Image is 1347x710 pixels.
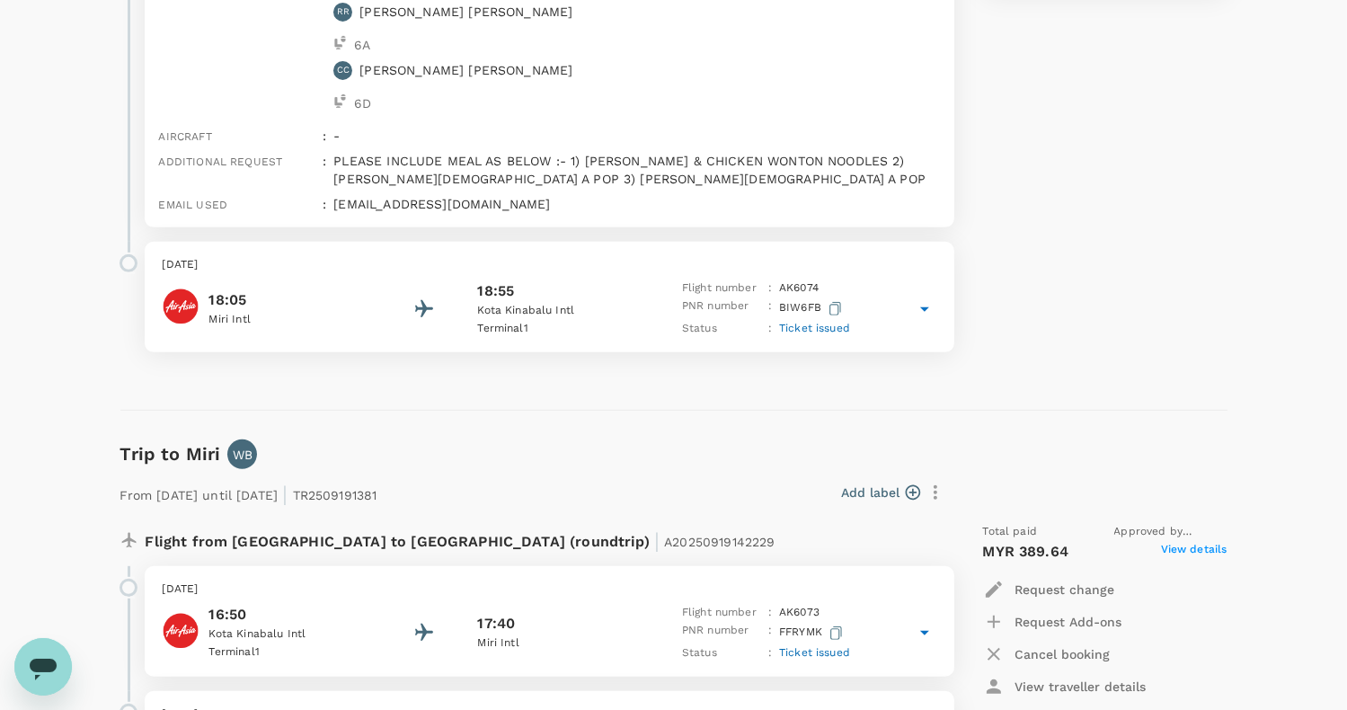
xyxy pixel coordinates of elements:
p: AK 6073 [779,604,820,622]
p: BIW6FB [779,297,846,320]
p: 18:05 [209,289,371,311]
p: WB [233,446,253,464]
p: Kota Kinabalu Intl [209,626,371,643]
p: AK 6074 [779,280,819,297]
p: MYR 389.64 [983,541,1069,563]
p: : [768,622,772,644]
div: : [315,145,326,188]
p: Request Add-ons [1015,613,1122,631]
p: : [768,604,772,622]
p: Cancel booking [1015,645,1111,663]
button: Add label [842,484,920,501]
button: Cancel booking [983,638,1111,670]
span: Email used [159,199,228,211]
img: seat-icon [333,94,347,108]
p: 18:55 [477,280,514,302]
p: Flight number [682,604,761,622]
span: Total paid [983,523,1038,541]
p: Kota Kinabalu Intl [477,302,639,320]
p: : [768,280,772,297]
p: Flight number [682,280,761,297]
p: 6 A [354,36,370,54]
p: [DATE] [163,256,936,274]
div: : [315,188,326,213]
div: - [326,120,939,145]
img: seat-icon [333,36,347,49]
button: Request change [983,573,1115,606]
p: [PERSON_NAME] [PERSON_NAME] [359,61,572,79]
p: [PERSON_NAME] [PERSON_NAME] [359,3,572,21]
span: A20250919142229 [664,535,775,549]
span: Ticket issued [779,646,850,659]
p: Miri Intl [209,311,371,329]
span: Additional request [159,155,283,168]
span: View details [1161,541,1227,563]
h6: Trip to Miri [120,439,221,468]
p: Flight from [GEOGRAPHIC_DATA] to [GEOGRAPHIC_DATA] (roundtrip) [146,523,775,555]
p: 6 D [354,94,371,112]
span: Approved by [1114,523,1227,541]
p: View traveller details [1015,678,1147,696]
p: From [DATE] until [DATE] TR2509191381 [120,476,377,509]
div: PLEASE INCLUDE MEAL AS BELOW :- 1) [PERSON_NAME] & CHICKEN WONTON NOODLES 2) [PERSON_NAME][DEMOGR... [326,145,939,188]
img: AirAsia [163,288,199,324]
p: : [768,320,772,338]
p: 16:50 [209,604,371,626]
p: Request change [1015,581,1115,599]
p: CC [337,64,350,76]
p: [EMAIL_ADDRESS][DOMAIN_NAME] [333,195,939,213]
p: PNR number [682,622,761,644]
iframe: Button to launch messaging window [14,638,72,696]
p: Miri Intl [477,635,639,652]
span: Ticket issued [779,322,850,334]
div: : [315,120,326,145]
button: View traveller details [983,670,1147,703]
p: [DATE] [163,581,936,599]
button: Request Add-ons [983,606,1122,638]
p: FFRYMK [779,622,846,644]
p: RR [337,5,350,18]
span: Aircraft [159,130,212,143]
img: AirAsia [163,613,199,649]
p: : [768,297,772,320]
p: 17:40 [477,613,515,635]
p: Terminal 1 [209,643,371,661]
span: | [282,482,288,507]
p: : [768,644,772,662]
p: PNR number [682,297,761,320]
p: Status [682,320,761,338]
p: Status [682,644,761,662]
p: Terminal 1 [477,320,639,338]
span: | [654,528,660,554]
